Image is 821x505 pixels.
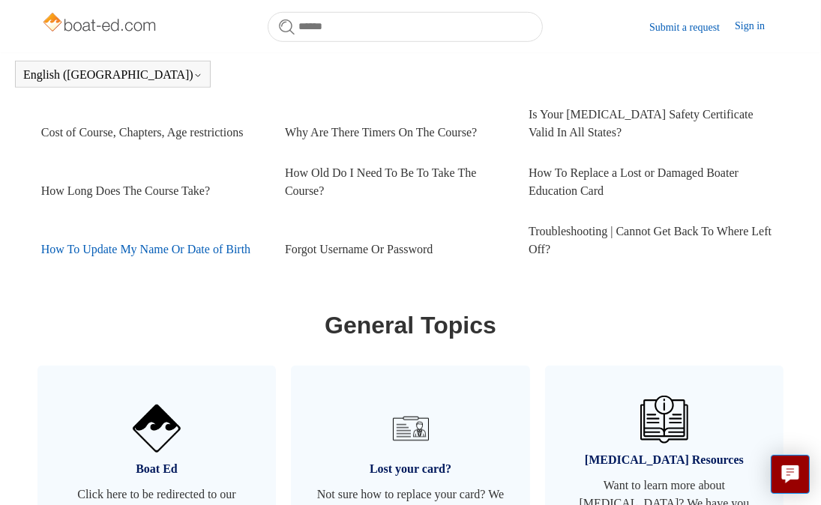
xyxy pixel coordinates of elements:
[60,460,254,478] span: Boat Ed
[529,94,772,153] a: Is Your [MEDICAL_DATA] Safety Certificate Valid In All States?
[387,405,435,453] img: 01HZPCYVT14CG9T703FEE4SFXC
[23,68,202,82] button: English ([GEOGRAPHIC_DATA])
[735,18,780,36] a: Sign in
[649,19,735,35] a: Submit a request
[41,307,781,343] h1: General Topics
[771,455,810,494] button: Live chat
[41,171,262,211] a: How Long Does The Course Take?
[313,460,508,478] span: Lost your card?
[41,112,262,153] a: Cost of Course, Chapters, Age restrictions
[285,229,506,270] a: Forgot Username Or Password
[568,451,762,469] span: [MEDICAL_DATA] Resources
[529,211,772,270] a: Troubleshooting | Cannot Get Back To Where Left Off?
[41,9,160,39] img: Boat-Ed Help Center home page
[640,396,688,444] img: 01HZPCYVZMCNPYXCC0DPA2R54M
[529,153,772,211] a: How To Replace a Lost or Damaged Boater Education Card
[41,229,262,270] a: How To Update My Name Or Date of Birth
[285,112,506,153] a: Why Are There Timers On The Course?
[285,153,506,211] a: How Old Do I Need To Be To Take The Course?
[268,12,543,42] input: Search
[133,405,181,453] img: 01HZPCYVNCVF44JPJQE4DN11EA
